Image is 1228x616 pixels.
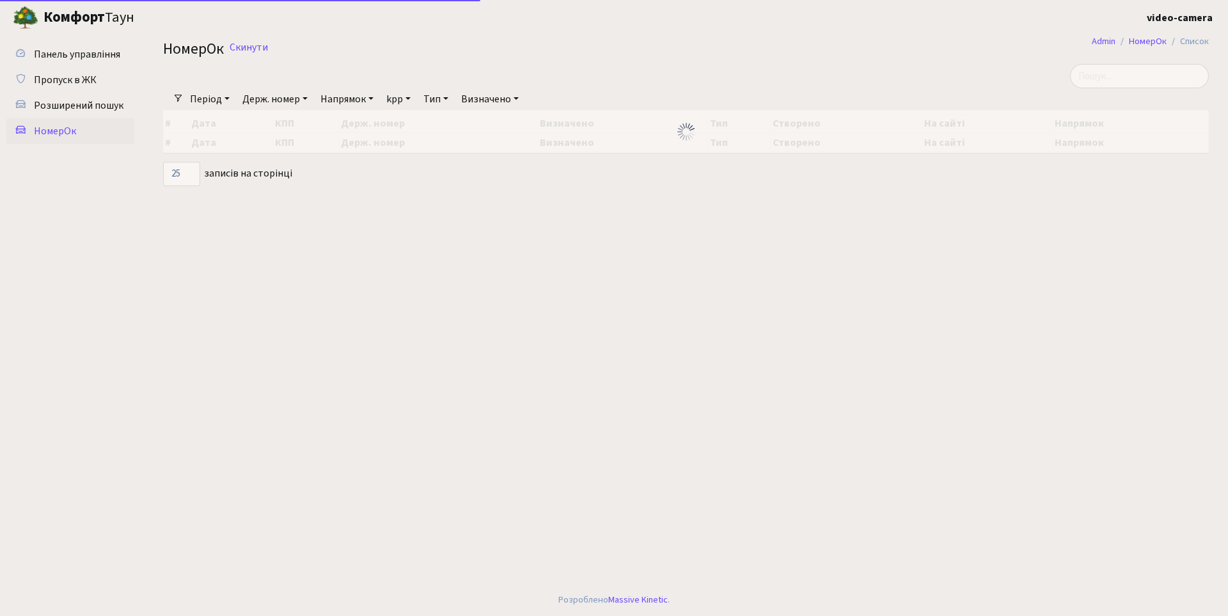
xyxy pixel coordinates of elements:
a: Пропуск в ЖК [6,67,134,93]
a: Admin [1092,35,1115,48]
b: video-camera [1147,11,1213,25]
span: НомерОк [163,38,224,60]
a: НомерОк [1129,35,1167,48]
label: записів на сторінці [163,162,292,186]
a: НомерОк [6,118,134,144]
span: Пропуск в ЖК [34,73,97,87]
li: Список [1167,35,1209,49]
img: logo.png [13,5,38,31]
a: video-camera [1147,10,1213,26]
div: Розроблено . [558,593,670,607]
a: Період [185,88,235,110]
b: Комфорт [43,7,105,28]
input: Пошук... [1070,64,1209,88]
span: НомерОк [34,124,76,138]
a: Держ. номер [237,88,313,110]
a: Напрямок [315,88,379,110]
select: записів на сторінці [163,162,200,186]
a: Тип [418,88,453,110]
a: Скинути [230,42,268,54]
span: Панель управління [34,47,120,61]
a: Massive Kinetic [608,593,668,606]
a: Панель управління [6,42,134,67]
img: Обробка... [676,122,697,142]
span: Таун [43,7,134,29]
a: kpp [381,88,416,110]
nav: breadcrumb [1073,28,1228,55]
a: Розширений пошук [6,93,134,118]
button: Переключити навігацію [160,7,192,28]
a: Визначено [456,88,524,110]
span: Розширений пошук [34,99,123,113]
